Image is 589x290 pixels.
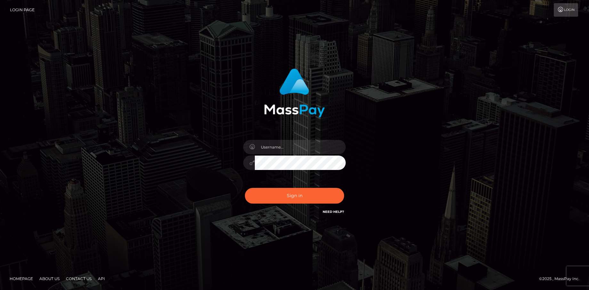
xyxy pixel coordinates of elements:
input: Username... [255,140,346,154]
a: Login [554,3,578,17]
a: Login Page [10,3,35,17]
a: Need Help? [323,210,344,214]
a: API [95,274,108,284]
img: MassPay Login [264,68,325,117]
div: © 2025 , MassPay Inc. [539,275,584,282]
a: Contact Us [63,274,94,284]
button: Sign in [245,188,344,204]
a: About Us [37,274,62,284]
a: Homepage [7,274,36,284]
